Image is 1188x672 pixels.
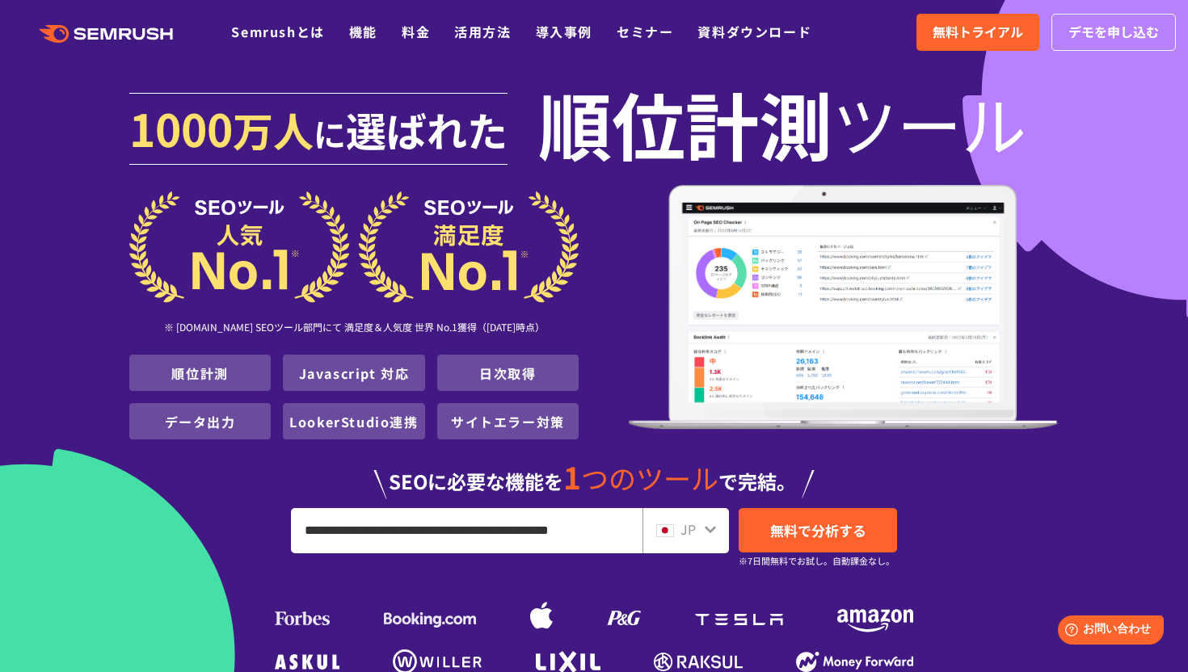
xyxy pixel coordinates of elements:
[916,14,1039,51] a: 無料トライアル
[165,412,236,431] a: データ出力
[770,520,866,540] span: 無料で分析する
[451,412,565,431] a: サイトエラー対策
[563,455,581,498] span: 1
[617,22,673,41] a: セミナー
[129,95,233,160] span: 1000
[299,363,410,383] a: Javascript 対応
[129,446,1059,499] div: SEOに必要な機能を
[349,22,377,41] a: 機能
[1051,14,1176,51] a: デモを申し込む
[680,519,696,539] span: JP
[536,22,592,41] a: 導入事例
[933,22,1023,43] span: 無料トライアル
[233,100,314,158] span: 万人
[739,508,897,552] a: 無料で分析する
[314,110,346,157] span: に
[292,509,642,552] input: URL、キーワードを入力してください
[538,90,832,155] span: 順位計測
[1068,22,1159,43] span: デモを申し込む
[231,22,324,41] a: Semrushとは
[718,467,796,495] span: で完結。
[402,22,430,41] a: 料金
[129,303,579,355] div: ※ [DOMAIN_NAME] SEOツール部門にて 満足度＆人気度 世界 No.1獲得（[DATE]時点）
[479,363,536,383] a: 日次取得
[581,458,718,498] span: つのツール
[289,412,418,431] a: LookerStudio連携
[832,90,1026,155] span: ツール
[346,100,508,158] span: 選ばれた
[1044,609,1170,654] iframe: Help widget launcher
[454,22,511,41] a: 活用方法
[697,22,811,41] a: 資料ダウンロード
[171,363,228,383] a: 順位計測
[739,553,895,569] small: ※7日間無料でお試し。自動課金なし。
